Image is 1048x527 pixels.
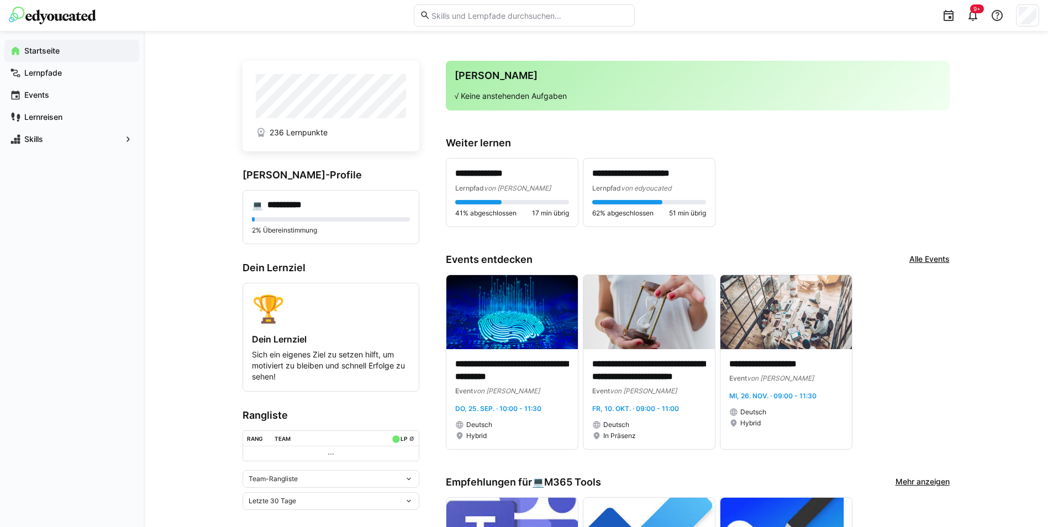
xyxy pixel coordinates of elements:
[473,387,540,395] span: von [PERSON_NAME]
[455,91,941,102] p: √ Keine anstehenden Aufgaben
[532,476,601,488] div: 💻️
[544,476,601,488] span: M365 Tools
[252,199,263,210] div: 💻️
[249,475,298,483] span: Team-Rangliste
[249,497,296,505] span: Letzte 30 Tage
[603,420,629,429] span: Deutsch
[740,408,766,417] span: Deutsch
[401,435,407,442] div: LP
[466,431,487,440] span: Hybrid
[592,404,679,413] span: Fr, 10. Okt. · 09:00 - 11:00
[592,387,610,395] span: Event
[252,334,410,345] h4: Dein Lernziel
[455,70,941,82] h3: [PERSON_NAME]
[446,137,950,149] h3: Weiter lernen
[583,275,715,349] img: image
[455,184,484,192] span: Lernpfad
[243,409,419,421] h3: Rangliste
[409,433,414,442] a: ø
[747,374,814,382] span: von [PERSON_NAME]
[621,184,671,192] span: von edyoucated
[252,292,410,325] div: 🏆
[603,431,636,440] span: In Präsenz
[669,209,706,218] span: 51 min übrig
[247,435,263,442] div: Rang
[592,209,654,218] span: 62% abgeschlossen
[740,419,761,428] span: Hybrid
[532,209,569,218] span: 17 min übrig
[973,6,981,12] span: 9+
[430,10,628,20] input: Skills und Lernpfade durchsuchen…
[610,387,677,395] span: von [PERSON_NAME]
[446,254,533,266] h3: Events entdecken
[729,392,817,400] span: Mi, 26. Nov. · 09:00 - 11:30
[729,374,747,382] span: Event
[446,476,601,488] h3: Empfehlungen für
[896,476,950,488] a: Mehr anzeigen
[252,349,410,382] p: Sich ein eigenes Ziel zu setzen hilft, um motiviert zu bleiben und schnell Erfolge zu sehen!
[243,169,419,181] h3: [PERSON_NAME]-Profile
[720,275,852,349] img: image
[909,254,950,266] a: Alle Events
[455,404,541,413] span: Do, 25. Sep. · 10:00 - 11:30
[484,184,551,192] span: von [PERSON_NAME]
[243,262,419,274] h3: Dein Lernziel
[270,127,328,138] span: 236 Lernpunkte
[446,275,578,349] img: image
[252,226,410,235] p: 2% Übereinstimmung
[455,387,473,395] span: Event
[455,209,517,218] span: 41% abgeschlossen
[466,420,492,429] span: Deutsch
[592,184,621,192] span: Lernpfad
[275,435,291,442] div: Team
